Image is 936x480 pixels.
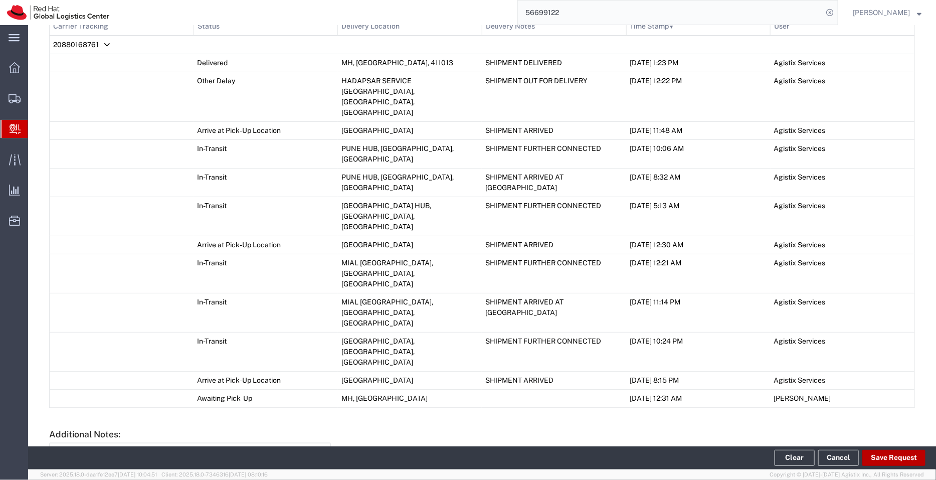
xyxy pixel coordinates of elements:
[194,332,338,371] td: In-Transit
[771,332,915,371] td: Agistix Services
[194,72,338,121] td: Other Delay
[771,121,915,139] td: Agistix Services
[194,371,338,389] td: Arrive at Pick-Up Location
[482,168,626,197] td: SHIPMENT ARRIVED AT [GEOGRAPHIC_DATA]
[338,389,482,407] td: MH, [GEOGRAPHIC_DATA]
[229,471,268,477] span: [DATE] 08:10:16
[482,139,626,168] td: SHIPMENT FURTHER CONNECTED
[194,54,338,72] td: Delivered
[771,389,915,407] td: [PERSON_NAME]
[50,17,194,36] th: Carrier Tracking
[775,450,815,466] button: Clear
[338,332,482,371] td: [GEOGRAPHIC_DATA], [GEOGRAPHIC_DATA], [GEOGRAPHIC_DATA]
[40,471,157,477] span: Server: 2025.18.0-daa1fe12ee7
[818,450,859,466] a: Cancel
[771,168,915,197] td: Agistix Services
[626,389,771,407] td: [DATE] 12:31 AM
[338,371,482,389] td: [GEOGRAPHIC_DATA]
[482,371,626,389] td: SHIPMENT ARRIVED
[338,197,482,236] td: [GEOGRAPHIC_DATA] HUB, [GEOGRAPHIC_DATA], [GEOGRAPHIC_DATA]
[482,54,626,72] td: SHIPMENT DELIVERED
[771,139,915,168] td: Agistix Services
[771,236,915,254] td: Agistix Services
[338,17,482,36] th: Delivery Location
[853,7,910,18] span: Pallav Sen Gupta
[626,332,771,371] td: [DATE] 10:24 PM
[770,470,924,479] span: Copyright © [DATE]-[DATE] Agistix Inc., All Rights Reserved
[482,72,626,121] td: SHIPMENT OUT FOR DELIVERY
[194,168,338,197] td: In-Transit
[626,236,771,254] td: [DATE] 12:30 AM
[194,17,338,36] th: Status
[626,139,771,168] td: [DATE] 10:06 AM
[194,389,338,407] td: Awaiting Pick-Up
[338,121,482,139] td: [GEOGRAPHIC_DATA]
[771,72,915,121] td: Agistix Services
[626,254,771,293] td: [DATE] 12:21 AM
[338,168,482,197] td: PUNE HUB, [GEOGRAPHIC_DATA], [GEOGRAPHIC_DATA]
[852,7,922,19] button: [PERSON_NAME]
[194,236,338,254] td: Arrive at Pick-Up Location
[771,293,915,332] td: Agistix Services
[626,54,771,72] td: [DATE] 1:23 PM
[482,332,626,371] td: SHIPMENT FURTHER CONNECTED
[7,5,109,20] img: logo
[482,197,626,236] td: SHIPMENT FURTHER CONNECTED
[482,17,626,36] th: Delivery Notes
[518,1,823,25] input: Search for shipment number, reference number
[482,293,626,332] td: SHIPMENT ARRIVED AT [GEOGRAPHIC_DATA]
[118,471,157,477] span: [DATE] 10:04:51
[338,139,482,168] td: PUNE HUB, [GEOGRAPHIC_DATA], [GEOGRAPHIC_DATA]
[482,254,626,293] td: SHIPMENT FURTHER CONNECTED
[338,236,482,254] td: [GEOGRAPHIC_DATA]
[49,429,915,439] h5: Additional Notes:
[194,293,338,332] td: In-Transit
[771,197,915,236] td: Agistix Services
[482,121,626,139] td: SHIPMENT ARRIVED
[161,471,268,477] span: Client: 2025.18.0-7346316
[338,54,482,72] td: MH, [GEOGRAPHIC_DATA], 411013
[626,197,771,236] td: [DATE] 5:13 AM
[338,254,482,293] td: MIAL [GEOGRAPHIC_DATA], [GEOGRAPHIC_DATA], [GEOGRAPHIC_DATA]
[626,121,771,139] td: [DATE] 11:48 AM
[626,72,771,121] td: [DATE] 12:22 PM
[626,293,771,332] td: [DATE] 11:14 PM
[194,139,338,168] td: In-Transit
[771,17,915,36] th: User
[626,17,771,36] th: Time Stamp
[626,371,771,389] td: [DATE] 8:15 PM
[771,54,915,72] td: Agistix Services
[194,197,338,236] td: In-Transit
[482,236,626,254] td: SHIPMENT ARRIVED
[771,371,915,389] td: Agistix Services
[338,72,482,121] td: HADAPSAR SERVICE [GEOGRAPHIC_DATA], [GEOGRAPHIC_DATA], [GEOGRAPHIC_DATA]
[862,450,925,466] button: Save Request
[49,17,915,408] table: Delivery Details:
[194,121,338,139] td: Arrive at Pick-Up Location
[194,254,338,293] td: In-Transit
[53,41,99,49] span: 20880168761
[771,254,915,293] td: Agistix Services
[626,168,771,197] td: [DATE] 8:32 AM
[338,293,482,332] td: MIAL [GEOGRAPHIC_DATA], [GEOGRAPHIC_DATA], [GEOGRAPHIC_DATA]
